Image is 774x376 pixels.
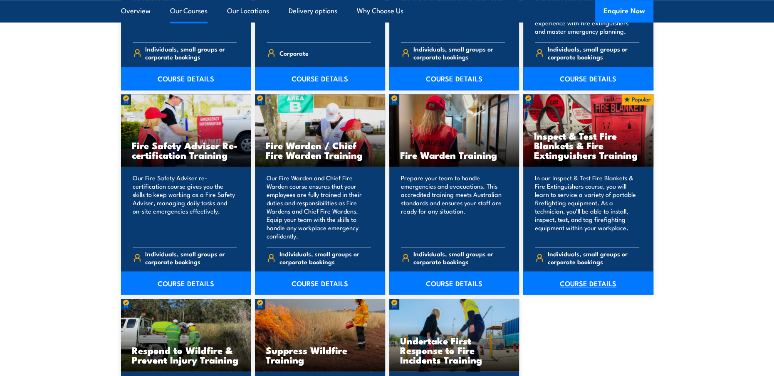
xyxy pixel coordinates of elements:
p: Our Fire Warden and Chief Fire Warden course ensures that your employees are fully trained in the... [267,174,371,240]
a: COURSE DETAILS [121,67,251,90]
a: COURSE DETAILS [523,67,653,90]
h3: Fire Warden / Chief Fire Warden Training [266,140,374,160]
span: Individuals, small groups or corporate bookings [413,250,505,265]
h3: Respond to Wildfire & Prevent Injury Training [132,345,240,364]
h3: Inspect & Test Fire Blankets & Fire Extinguishers Training [534,131,643,160]
span: Individuals, small groups or corporate bookings [548,45,639,61]
h3: Fire Warden Training [400,150,509,160]
a: COURSE DETAILS [389,271,519,295]
p: In our Inspect & Test Fire Blankets & Fire Extinguishers course, you will learn to service a vari... [535,174,639,240]
span: Individuals, small groups or corporate bookings [145,45,237,61]
p: Our Fire Safety Adviser re-certification course gives you the skills to keep working as a Fire Sa... [133,174,237,240]
span: Individuals, small groups or corporate bookings [145,250,237,265]
h3: Undertake First Response to Fire Incidents Training [400,336,509,364]
h3: Fire Safety Adviser Re-certification Training [132,140,240,160]
a: COURSE DETAILS [523,271,653,295]
span: Individuals, small groups or corporate bookings [548,250,639,265]
span: Individuals, small groups or corporate bookings [279,250,371,265]
a: COURSE DETAILS [255,67,385,90]
span: Individuals, small groups or corporate bookings [413,45,505,61]
a: COURSE DETAILS [255,271,385,295]
h3: Suppress Wildfire Training [266,345,374,364]
a: COURSE DETAILS [121,271,251,295]
span: Corporate [279,47,309,59]
p: Prepare your team to handle emergencies and evacuations. This accredited training meets Australia... [401,174,505,240]
a: COURSE DETAILS [389,67,519,90]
